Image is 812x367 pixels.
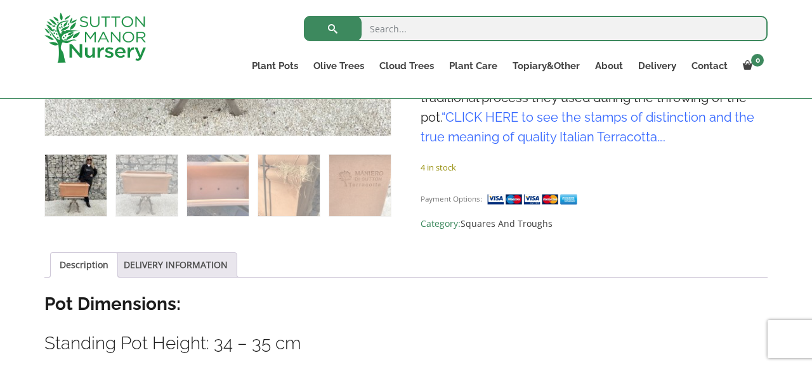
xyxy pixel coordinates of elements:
[306,57,372,75] a: Olive Trees
[44,13,146,63] img: logo
[461,217,553,229] a: Squares And Troughs
[631,57,684,75] a: Delivery
[505,57,587,75] a: Topiary&Other
[421,194,482,203] small: Payment Options:
[421,110,754,145] span: “ ….
[587,57,631,75] a: About
[487,193,582,206] img: payment supported
[60,253,108,277] a: Description
[442,57,505,75] a: Plant Care
[372,57,442,75] a: Cloud Trees
[751,54,764,67] span: 0
[244,57,306,75] a: Plant Pots
[684,57,735,75] a: Contact
[421,216,768,231] span: Category:
[124,253,228,277] a: DELIVERY INFORMATION
[45,155,107,216] img: Terracotta Tuscan Planter Rectangle Troughs Window Box 80 (Handmade)
[735,57,768,75] a: 0
[304,16,768,41] input: Search...
[329,155,391,216] img: Terracotta Tuscan Planter Rectangle Troughs Window Box 80 (Handmade) - Image 5
[44,332,768,355] h3: Standing Pot Height: 34 – 35 cm
[44,293,181,314] strong: Pot Dimensions:
[116,155,178,216] img: Terracotta Tuscan Planter Rectangle Troughs Window Box 80 (Handmade) - Image 2
[421,160,768,175] p: 4 in stock
[258,155,320,216] img: Terracotta Tuscan Planter Rectangle Troughs Window Box 80 (Handmade) - Image 4
[187,155,249,216] img: Terracotta Tuscan Planter Rectangle Troughs Window Box 80 (Handmade) - Image 3
[421,110,754,145] a: CLICK HERE to see the stamps of distinction and the true meaning of quality Italian Terracotta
